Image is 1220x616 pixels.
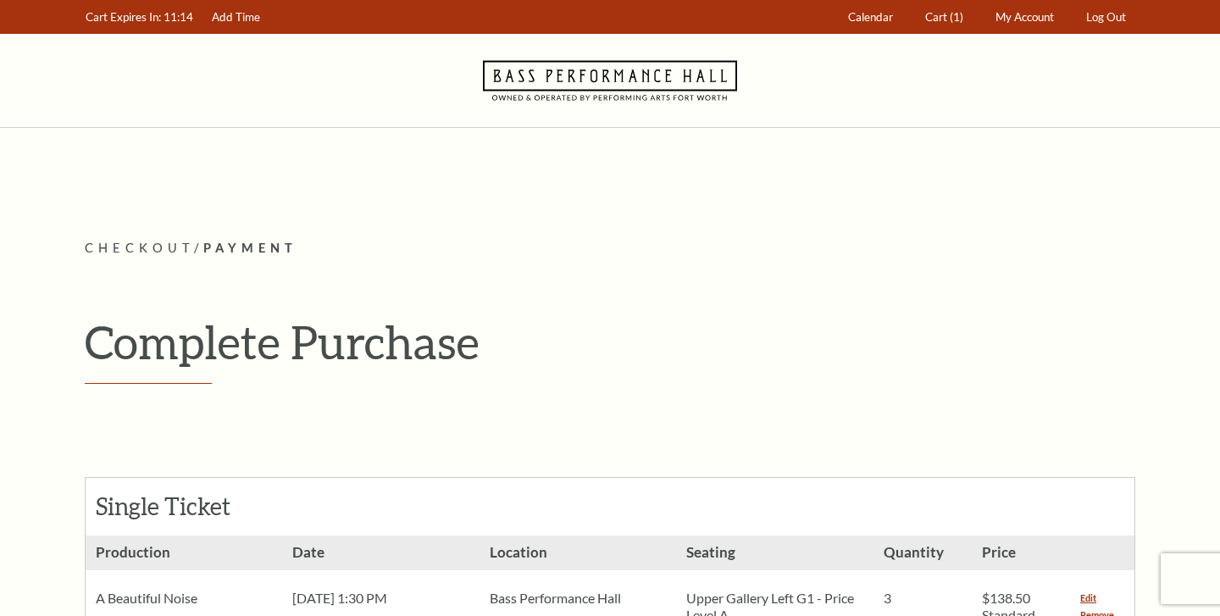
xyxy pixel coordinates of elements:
p: 3 [884,590,962,607]
h2: Single Ticket [96,492,281,521]
a: Log Out [1079,1,1134,34]
a: Add Time [204,1,269,34]
span: 11:14 [164,10,193,24]
a: Cart (1) [918,1,972,34]
span: Checkout [85,241,194,255]
span: Cart [925,10,947,24]
span: Payment [203,241,297,255]
h3: Quantity [873,536,972,570]
h3: Seating [676,536,873,570]
a: My Account [988,1,1062,34]
p: / [85,238,1135,259]
span: Bass Performance Hall [490,590,621,606]
h3: Date [282,536,479,570]
h3: Location [480,536,676,570]
span: (1) [950,10,963,24]
h1: Complete Purchase [85,314,1135,369]
span: Cart Expires In: [86,10,161,24]
h3: Price [972,536,1070,570]
span: Calendar [848,10,893,24]
span: My Account [995,10,1054,24]
a: Edit [1080,590,1096,607]
a: Calendar [840,1,901,34]
h3: Production [86,536,282,570]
